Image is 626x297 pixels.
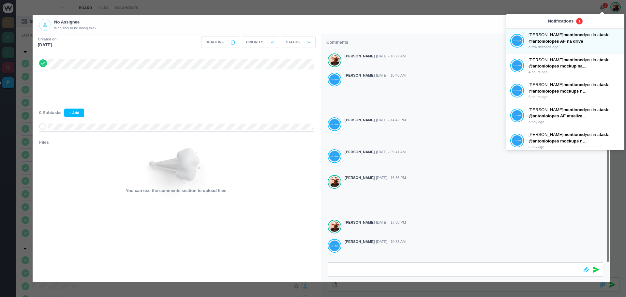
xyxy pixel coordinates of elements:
p: Notifications [548,18,574,24]
a: João Tosta [PERSON_NAME]mentionedyou in atask: @antoniolopes mockup na drive 4 hours ago [510,57,620,75]
p: a day ago [529,144,620,150]
span: @antoniolopes AF na drive [529,39,583,44]
strong: task [600,82,608,87]
a: João Tosta [PERSON_NAME]mentionedyou in atask: @antoniolopes mockups na drive a day ago [510,131,620,150]
a: João Tosta [PERSON_NAME]mentionedyou in atask: @antoniolopes AF na drive a few seconds ago [510,32,620,50]
small: Created on: [38,37,58,42]
p: [PERSON_NAME] you in a : [529,57,620,63]
img: João Tosta [512,110,522,121]
span: @antoniolopes mockups na drive [529,89,596,94]
p: a few seconds ago [529,44,620,50]
img: João Tosta [512,35,522,46]
p: Status [286,39,300,45]
p: Priority [246,39,263,45]
span: @antoniolopes mockup na drive [529,64,594,68]
span: @antoniolopes mockups na drive [529,139,596,143]
strong: mentioned [563,107,585,112]
p: 4 hours ago [529,69,620,75]
p: a day ago [529,119,620,125]
span: Who should be doing this? [54,25,97,31]
p: [PERSON_NAME] you in a : [529,82,620,88]
strong: task [600,132,608,137]
p: [PERSON_NAME] you in a : [529,107,620,113]
a: João Tosta [PERSON_NAME]mentionedyou in atask: @antoniolopes AF atualizada na drivetodos os texto... [510,107,620,125]
strong: mentioned [563,32,585,37]
p: 5 hours ago [529,94,620,100]
span: Deadline [205,39,224,45]
strong: task [600,107,608,112]
p: [DATE] [38,42,58,48]
img: João Tosta [512,135,522,146]
p: Comments [326,39,348,46]
img: João Tosta [512,60,522,71]
span: 1 [576,18,583,24]
strong: task [600,57,608,62]
strong: task [600,32,608,37]
strong: mentioned [563,57,585,62]
p: [PERSON_NAME] you in a : [529,32,620,38]
p: No Assignee [54,19,97,25]
strong: mentioned [563,82,585,87]
p: [PERSON_NAME] you in a : [529,131,620,138]
strong: mentioned [563,132,585,137]
a: João Tosta [PERSON_NAME]mentionedyou in atask: @antoniolopes mockups na drive 5 hours ago [510,82,620,100]
img: João Tosta [512,85,522,96]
